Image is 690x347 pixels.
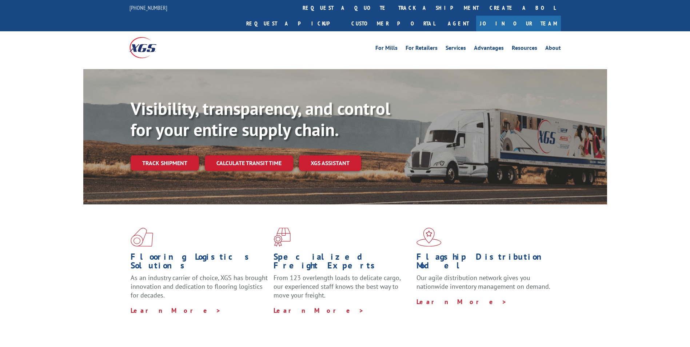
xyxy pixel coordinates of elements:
p: From 123 overlength loads to delicate cargo, our experienced staff knows the best way to move you... [274,274,411,306]
a: Agent [440,16,476,31]
a: Track shipment [131,155,199,171]
a: Learn More > [131,306,221,315]
a: For Retailers [406,45,438,53]
a: Learn More > [416,298,507,306]
a: XGS ASSISTANT [299,155,361,171]
a: Resources [512,45,537,53]
a: Join Our Team [476,16,561,31]
h1: Flagship Distribution Model [416,252,554,274]
a: Services [446,45,466,53]
b: Visibility, transparency, and control for your entire supply chain. [131,97,390,141]
a: Advantages [474,45,504,53]
span: Our agile distribution network gives you nationwide inventory management on demand. [416,274,550,291]
a: Request a pickup [241,16,346,31]
a: Learn More > [274,306,364,315]
img: xgs-icon-flagship-distribution-model-red [416,228,442,247]
a: Calculate transit time [205,155,293,171]
img: xgs-icon-total-supply-chain-intelligence-red [131,228,153,247]
h1: Flooring Logistics Solutions [131,252,268,274]
a: Customer Portal [346,16,440,31]
a: [PHONE_NUMBER] [129,4,167,11]
img: xgs-icon-focused-on-flooring-red [274,228,291,247]
h1: Specialized Freight Experts [274,252,411,274]
a: For Mills [375,45,398,53]
a: About [545,45,561,53]
span: As an industry carrier of choice, XGS has brought innovation and dedication to flooring logistics... [131,274,268,299]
